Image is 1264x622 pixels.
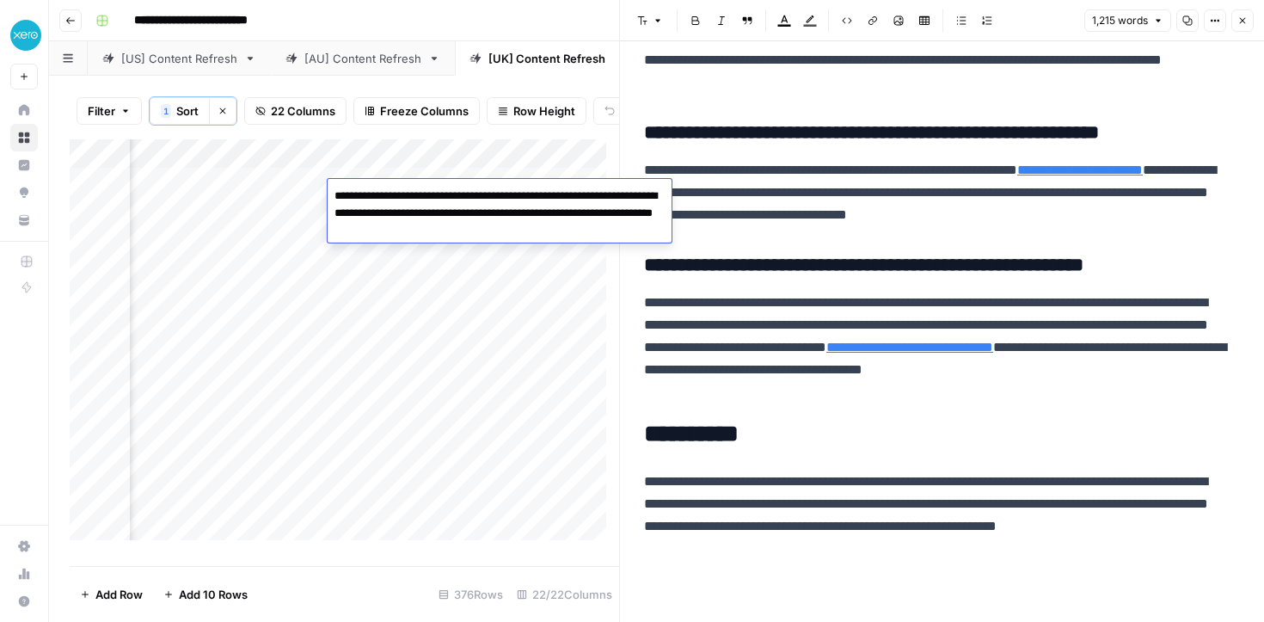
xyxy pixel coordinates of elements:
button: Filter [77,97,142,125]
a: Your Data [10,206,38,234]
span: Row Height [513,102,575,120]
img: XeroOps Logo [10,20,41,51]
button: Row Height [487,97,586,125]
div: 1 [161,104,171,118]
a: [[GEOGRAPHIC_DATA]] Content Refresh [455,41,739,76]
a: Insights [10,151,38,179]
span: Add Row [95,586,143,603]
button: 1Sort [150,97,209,125]
span: 1 [163,104,169,118]
button: Workspace: XeroOps [10,14,38,57]
div: 22/22 Columns [510,581,619,608]
button: 1,215 words [1084,9,1171,32]
span: 22 Columns [271,102,335,120]
div: [AU] Content Refresh [304,50,421,67]
span: Freeze Columns [380,102,469,120]
a: [AU] Content Refresh [271,41,455,76]
span: 1,215 words [1092,13,1148,28]
a: Browse [10,124,38,151]
a: [US] Content Refresh [88,41,271,76]
div: [[GEOGRAPHIC_DATA]] Content Refresh [488,50,705,67]
button: Freeze Columns [353,97,480,125]
div: [US] Content Refresh [121,50,237,67]
button: Help + Support [10,588,38,615]
a: Home [10,96,38,124]
button: Add Row [70,581,153,608]
button: Add 10 Rows [153,581,258,608]
div: 376 Rows [432,581,510,608]
span: Add 10 Rows [179,586,248,603]
a: Usage [10,560,38,588]
span: Sort [176,102,199,120]
a: Settings [10,533,38,560]
a: Opportunities [10,179,38,206]
span: Filter [88,102,115,120]
button: 22 Columns [244,97,347,125]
